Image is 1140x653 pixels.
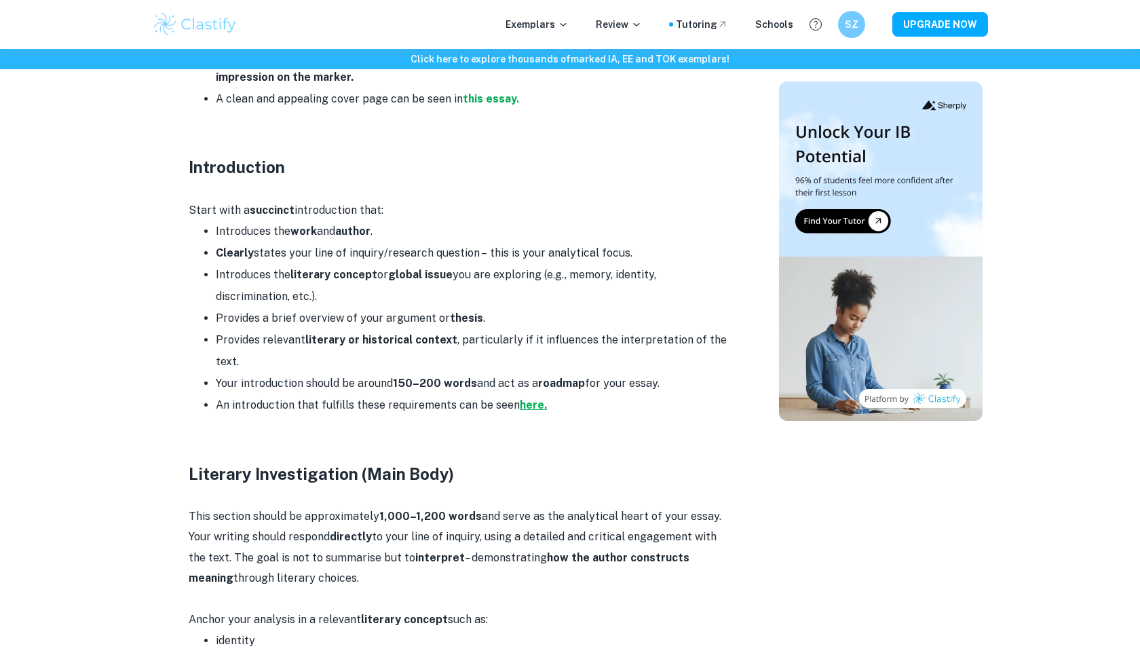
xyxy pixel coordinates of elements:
strong: 1,000–1,200 words [379,510,482,523]
strong: literary or historical context [305,333,457,346]
a: here. [520,398,547,411]
a: Schools [755,17,793,32]
p: This section should be approximately and serve as the analytical heart of your essay. Your writin... [189,506,731,589]
img: Clastify logo [152,11,238,38]
button: Help and Feedback [804,13,827,36]
p: Start with a introduction that: [189,200,731,221]
li: Your introduction should be around and act as a for your essay. [216,373,731,394]
strong: work [290,225,317,238]
strong: literary concept [290,268,377,281]
strong: 150–200 words [393,377,477,390]
h3: Introduction [189,155,731,179]
strong: directly [330,530,372,543]
h6: Click here to explore thousands of marked IA, EE and TOK exemplars ! [3,52,1137,67]
strong: interpret [415,551,465,564]
strong: literary concept [361,613,448,626]
strong: Clearly [216,246,254,259]
p: Exemplars [506,17,569,32]
button: SZ [838,11,865,38]
li: A clean and appealing cover page can be seen in [216,88,731,110]
a: this essay. [463,92,519,105]
li: Provides a brief overview of your argument or . [216,307,731,329]
p: Review [596,17,642,32]
strong: succinct [250,204,294,217]
strong: global issue [388,268,453,281]
h6: SZ [844,17,860,32]
li: Introduces the or you are exploring (e.g., memory, identity, discrimination, etc.). [216,264,731,307]
li: Introduces the and . [216,221,731,242]
li: identity [216,630,731,652]
img: Thumbnail [779,81,983,421]
strong: author [335,225,370,238]
strong: thesis [450,312,483,324]
li: Provides relevant , particularly if it influences the interpretation of the text. [216,329,731,373]
p: Anchor your analysis in a relevant such as: [189,610,731,630]
strong: roadmap [538,377,585,390]
li: states your line of inquiry/research question – this is your analytical focus. [216,242,731,264]
a: Tutoring [676,17,728,32]
li: An introduction that fulfills these requirements can be seen [216,394,731,416]
button: UPGRADE NOW [892,12,988,37]
h3: Literary Investigation (Main Body) [189,462,731,486]
strong: a presentable cover page may make a good first impression on the marker. [216,49,717,83]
